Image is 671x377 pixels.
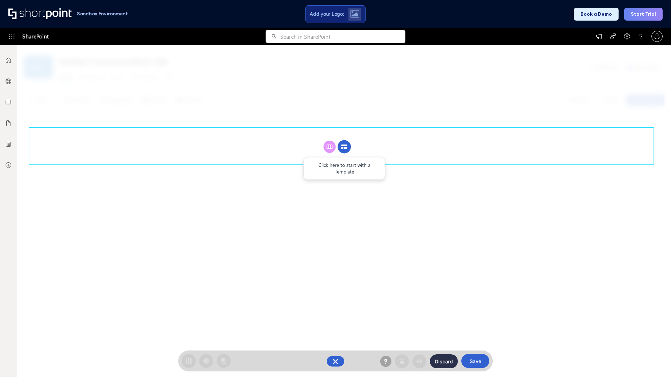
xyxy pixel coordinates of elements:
[280,30,405,43] input: Search in SharePoint
[310,11,344,17] span: Add your Logo:
[636,343,671,377] iframe: Chat Widget
[77,12,128,16] h1: Sandbox Environment
[461,354,489,368] button: Save
[624,8,663,21] button: Start Trial
[430,354,458,368] button: Discard
[574,8,619,21] button: Book a Demo
[350,10,359,18] img: Upload logo
[22,28,49,45] span: SharePoint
